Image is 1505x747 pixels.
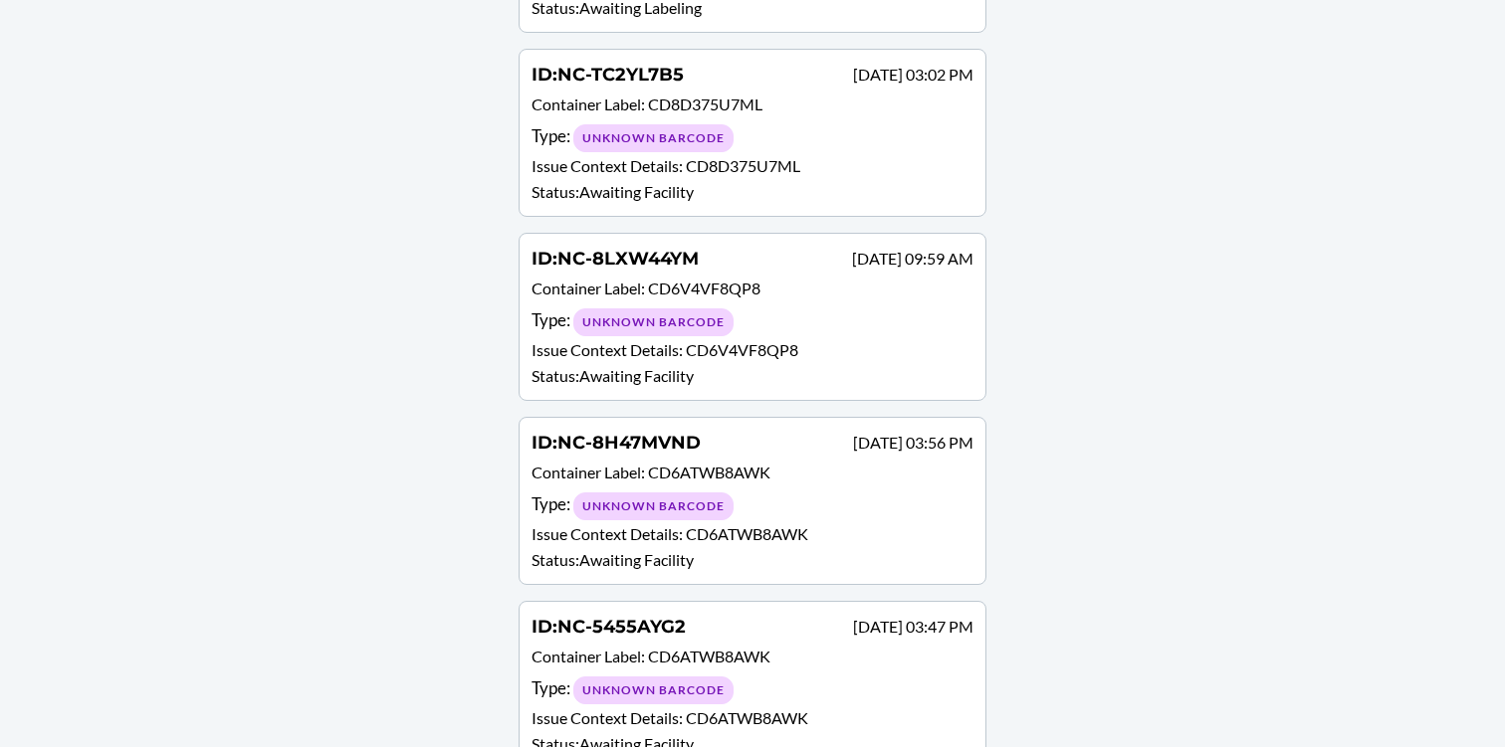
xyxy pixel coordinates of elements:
[686,156,800,175] span: CD8D375U7ML
[853,615,973,639] p: [DATE] 03:47 PM
[532,614,686,640] h4: ID :
[573,124,734,152] div: Unknown Barcode
[532,154,973,178] p: Issue Context Details :
[532,180,973,204] p: Status : Awaiting Facility
[532,706,973,730] p: Issue Context Details :
[648,647,770,665] span: CD6ATWB8AWK
[573,308,734,336] div: Unknown Barcode
[532,522,973,546] p: Issue Context Details :
[532,461,973,489] p: Container Label :
[686,708,808,727] span: CD6ATWB8AWK
[573,676,734,704] div: Unknown Barcode
[532,364,973,388] p: Status : Awaiting Facility
[852,247,973,271] p: [DATE] 09:59 AM
[557,64,684,86] span: NC-TC2YL7B5
[557,616,686,638] span: NC-5455AYG2
[532,338,973,362] p: Issue Context Details :
[519,233,986,401] a: ID:NC-8LXW44YM[DATE] 09:59 AMContainer Label: CD6V4VF8QP8Type: Unknown BarcodeIssue Context Detai...
[686,340,798,359] span: CD6V4VF8QP8
[532,491,973,520] div: Type :
[648,94,762,113] span: CD8D375U7ML
[532,246,699,272] h4: ID :
[519,417,986,585] a: ID:NC-8H47MVND[DATE] 03:56 PMContainer Label: CD6ATWB8AWKType: Unknown BarcodeIssue Context Detai...
[557,432,701,454] span: NC-8H47MVND
[853,431,973,455] p: [DATE] 03:56 PM
[532,93,973,121] p: Container Label :
[532,675,973,704] div: Type :
[532,307,973,336] div: Type :
[648,463,770,481] span: CD6ATWB8AWK
[519,49,986,217] a: ID:NC-TC2YL7B5[DATE] 03:02 PMContainer Label: CD8D375U7MLType: Unknown BarcodeIssue Context Detai...
[532,645,973,673] p: Container Label :
[532,62,684,88] h4: ID :
[532,548,973,572] p: Status : Awaiting Facility
[573,492,734,520] div: Unknown Barcode
[557,248,699,270] span: NC-8LXW44YM
[648,279,760,297] span: CD6V4VF8QP8
[532,123,973,152] div: Type :
[532,430,701,456] h4: ID :
[853,63,973,87] p: [DATE] 03:02 PM
[532,277,973,305] p: Container Label :
[686,524,808,543] span: CD6ATWB8AWK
